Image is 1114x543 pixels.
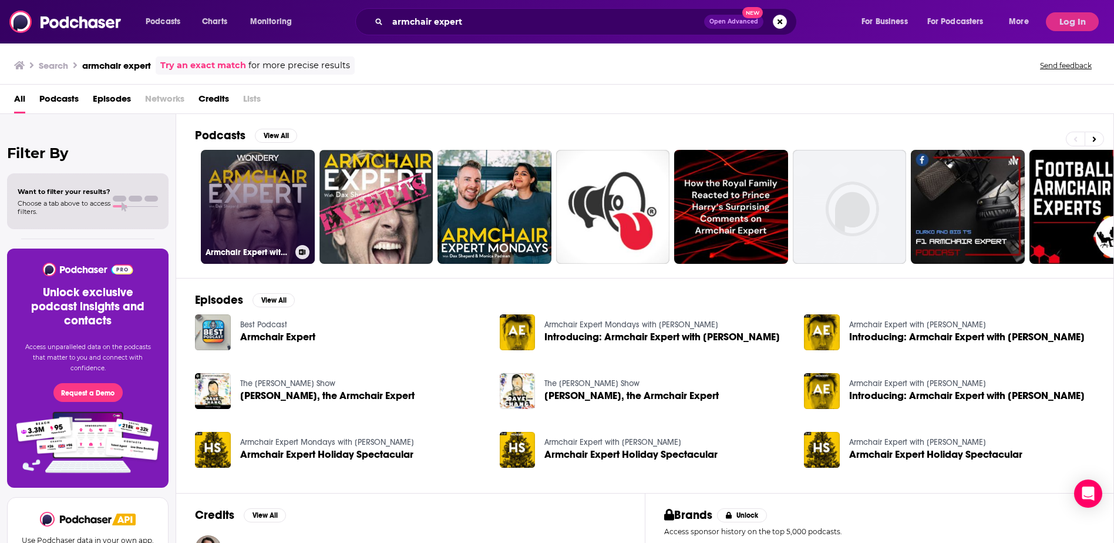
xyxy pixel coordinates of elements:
[195,128,245,143] h2: Podcasts
[82,60,151,71] h3: armchair expert
[194,12,234,31] a: Charts
[742,7,763,18] span: New
[93,89,131,113] a: Episodes
[240,378,335,388] a: The Dave Chang Show
[253,293,295,307] button: View All
[861,14,908,30] span: For Business
[849,437,986,447] a: Armchair Expert with Dax Shepard
[202,14,227,30] span: Charts
[39,89,79,113] a: Podcasts
[500,432,536,468] img: Armchair Expert Holiday Spectacular
[255,129,297,143] button: View All
[18,187,110,196] span: Want to filter your results?
[12,411,163,474] img: Pro Features
[250,14,292,30] span: Monitoring
[7,145,169,162] h2: Filter By
[366,8,808,35] div: Search podcasts, credits, & more...
[243,89,261,113] span: Lists
[195,373,231,409] img: Dax Shepard, the Armchair Expert
[21,342,154,374] p: Access unparalleled data on the podcasts that matter to you and connect with confidence.
[544,450,718,460] a: Armchair Expert Holiday Spectacular
[195,293,295,307] a: EpisodesView All
[195,293,243,307] h2: Episodes
[240,332,315,342] a: Armchair Expert
[240,391,415,401] a: Dax Shepard, the Armchair Expert
[388,12,704,31] input: Search podcasts, credits, & more...
[146,14,180,30] span: Podcasts
[18,199,110,216] span: Choose a tab above to access filters.
[849,391,1085,401] span: Introducing: Armchair Expert with [PERSON_NAME]
[804,373,840,409] img: Introducing: Armchair Expert with Dax Shepard
[1074,480,1102,508] div: Open Intercom Messenger
[21,286,154,328] h3: Unlock exclusive podcast insights and contacts
[195,128,297,143] a: PodcastsView All
[664,527,1095,536] p: Access sponsor history on the top 5,000 podcasts.
[195,508,286,522] a: CreditsView All
[244,508,286,522] button: View All
[112,514,136,525] img: Podchaser API banner
[195,508,234,522] h2: Credits
[53,383,123,402] button: Request a Demo
[1009,14,1029,30] span: More
[804,314,840,350] img: Introducing: Armchair Expert with Dax Shepard
[248,59,350,72] span: for more precise results
[664,508,713,522] h2: Brands
[920,12,1001,31] button: open menu
[240,450,413,460] a: Armchair Expert Holiday Spectacular
[704,15,763,29] button: Open AdvancedNew
[544,320,718,330] a: Armchair Expert Mondays with Dax Shepard
[544,378,640,388] a: The Dave Chang Show
[927,14,984,30] span: For Podcasters
[544,437,681,447] a: Armchair Expert with Dax Shepard
[500,373,536,409] img: Dax Shepard, the Armchair Expert
[717,508,767,522] button: Unlock
[14,89,25,113] a: All
[853,12,923,31] button: open menu
[240,320,287,330] a: Best Podcast
[849,332,1085,342] a: Introducing: Armchair Expert with Dax Shepard
[1046,12,1099,31] button: Log In
[1036,61,1095,71] button: Send feedback
[145,89,184,113] span: Networks
[42,263,134,276] img: Podchaser - Follow, Share and Rate Podcasts
[198,89,229,113] a: Credits
[39,60,68,71] h3: Search
[240,391,415,401] span: [PERSON_NAME], the Armchair Expert
[195,314,231,350] img: Armchair Expert
[160,59,246,72] a: Try an exact match
[206,247,291,257] h3: Armchair Expert with [PERSON_NAME]
[849,450,1022,460] a: Armchair Expert Holiday Spectacular
[544,332,780,342] span: Introducing: Armchair Expert with [PERSON_NAME]
[137,12,196,31] button: open menu
[9,11,122,33] img: Podchaser - Follow, Share and Rate Podcasts
[849,332,1085,342] span: Introducing: Armchair Expert with [PERSON_NAME]
[242,12,307,31] button: open menu
[544,391,719,401] a: Dax Shepard, the Armchair Expert
[849,320,986,330] a: Armchair Expert with Dax Shepard
[201,150,315,264] a: Armchair Expert with [PERSON_NAME]
[500,314,536,350] img: Introducing: Armchair Expert with Dax Shepard
[849,391,1085,401] a: Introducing: Armchair Expert with Dax Shepard
[40,512,113,527] img: Podchaser - Follow, Share and Rate Podcasts
[195,432,231,468] img: Armchair Expert Holiday Spectacular
[804,432,840,468] img: Armchair Expert Holiday Spectacular
[544,391,719,401] span: [PERSON_NAME], the Armchair Expert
